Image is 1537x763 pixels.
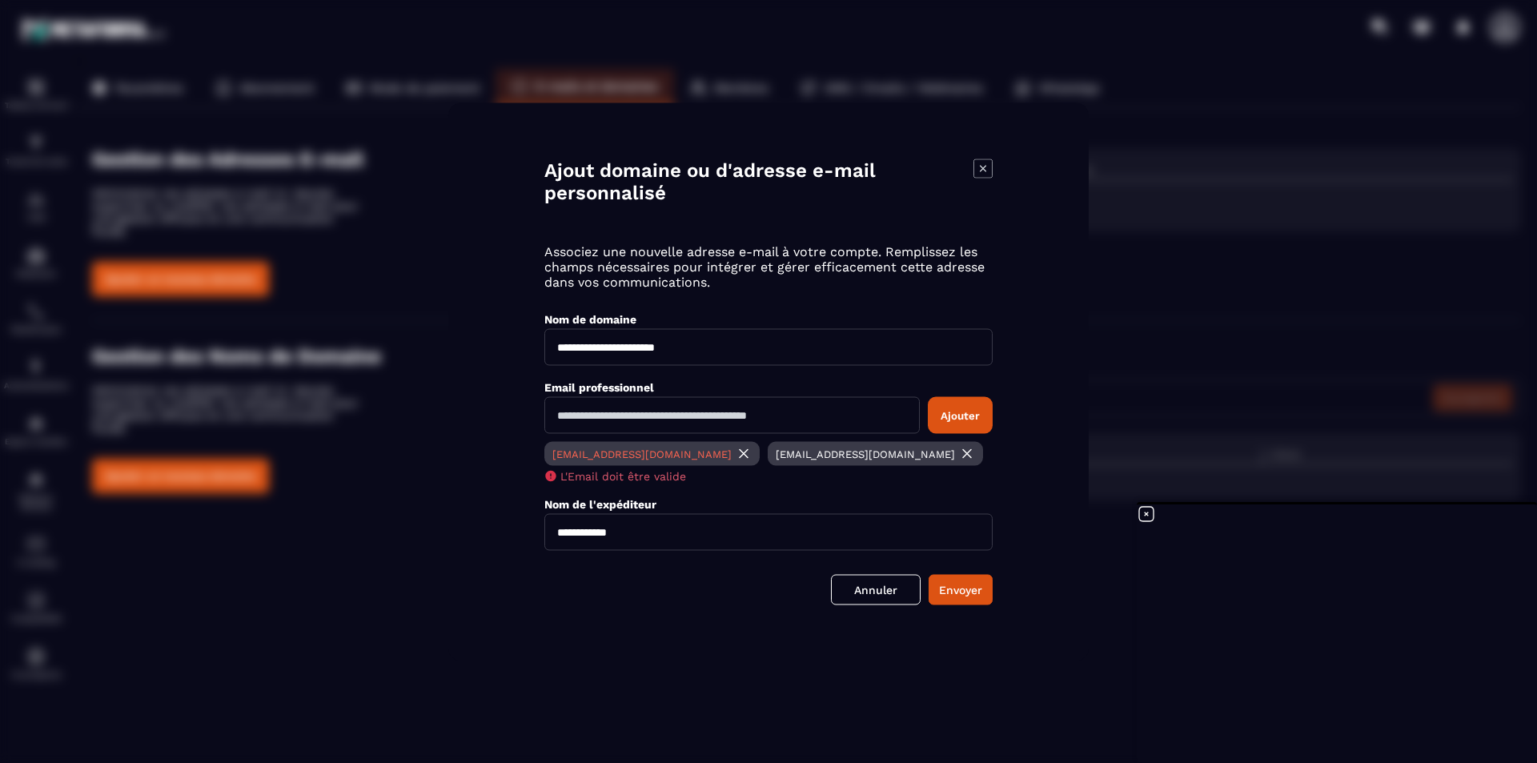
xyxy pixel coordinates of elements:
[929,574,993,604] button: Envoyer
[776,448,955,460] p: [EMAIL_ADDRESS][DOMAIN_NAME]
[544,312,636,325] label: Nom de domaine
[552,448,732,460] p: [EMAIL_ADDRESS][DOMAIN_NAME]
[544,159,973,203] h4: Ajout domaine ou d'adresse e-mail personnalisé
[736,445,752,461] img: close
[959,445,975,461] img: close
[544,380,654,393] label: Email professionnel
[928,396,993,433] button: Ajouter
[544,497,656,510] label: Nom de l'expéditeur
[560,469,686,482] p: L'Email doit être valide
[831,574,921,604] a: Annuler
[544,243,993,289] p: Associez une nouvelle adresse e-mail à votre compte. Remplissez les champs nécessaires pour intég...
